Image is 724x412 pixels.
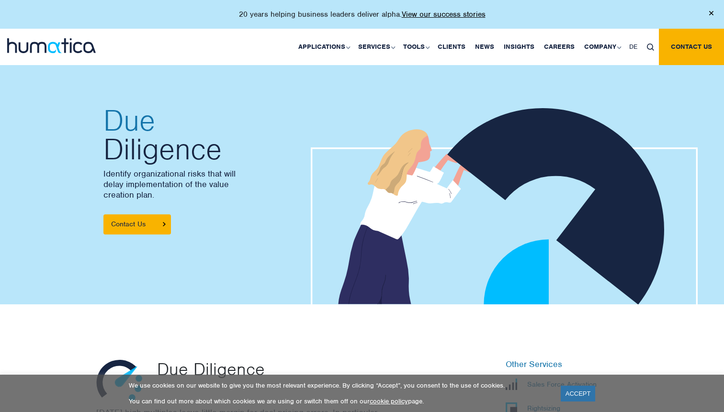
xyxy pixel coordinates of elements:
[539,29,579,65] a: Careers
[353,29,398,65] a: Services
[370,397,408,405] a: cookie policy
[294,29,353,65] a: Applications
[129,397,549,405] p: You can find out more about which cookies we are using or switch them off on our page.
[96,359,143,401] img: Due Diligence
[433,29,470,65] a: Clients
[398,29,433,65] a: Tools
[506,359,628,370] h6: Other Services
[561,386,596,401] a: ACCEPT
[239,10,486,19] p: 20 years helping business leaders deliver alpha.
[7,38,96,53] img: logo
[103,168,352,200] p: Identify organizational risks that will delay implementation of the value creation plan.
[647,44,654,51] img: search_icon
[157,359,446,379] p: Due Diligence
[629,43,637,51] span: DE
[579,29,624,65] a: Company
[499,29,539,65] a: Insights
[624,29,642,65] a: DE
[103,106,352,135] span: Due
[470,29,499,65] a: News
[311,108,698,306] img: about_banner1
[129,381,549,390] p: We use cookies on our website to give you the most relevant experience. By clicking “Accept”, you...
[659,29,724,65] a: Contact us
[103,106,352,164] h2: Diligence
[402,10,486,19] a: View our success stories
[163,222,166,226] img: arrowicon
[103,214,171,234] a: Contact Us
